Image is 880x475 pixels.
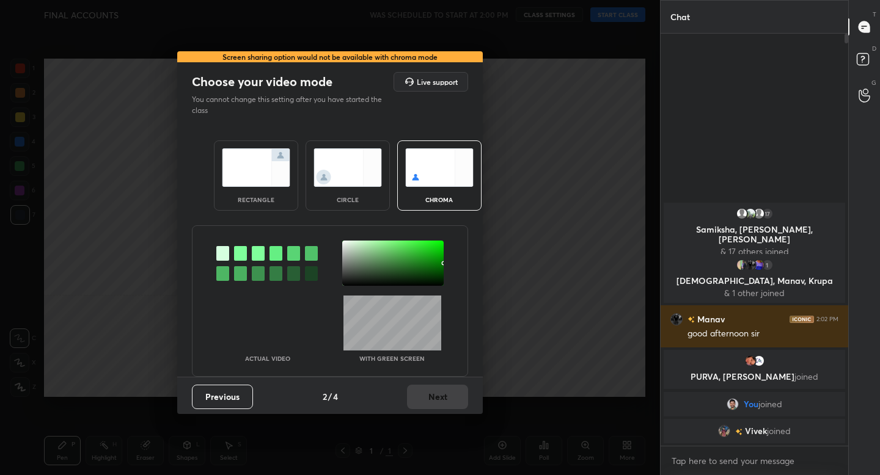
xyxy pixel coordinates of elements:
div: good afternoon sir [687,328,838,340]
img: 1ebc9903cf1c44a29e7bc285086513b0.jpg [727,398,739,410]
img: 83fb5db4a88a434985c4cc6ea88d96af.jpg [744,259,757,271]
div: rectangle [232,197,280,203]
div: circle [323,197,372,203]
img: a372934a5e7c4201b61f60f72c364f82.jpg [744,208,757,220]
p: D [872,44,876,53]
h4: / [328,390,332,403]
span: Vivek [745,426,767,436]
img: no-rating-badge.077c3623.svg [687,316,695,323]
p: T [873,10,876,19]
div: 17 [761,208,774,220]
h6: Manav [695,313,725,325]
img: chromaScreenIcon.c19ab0a0.svg [405,148,474,187]
p: & 17 others joined [671,247,838,256]
div: grid [661,200,848,446]
span: You [744,399,758,409]
h5: Live support [417,78,458,85]
img: b63c59914c8d407da4c5dd824ef77da4.jpg [753,355,765,367]
p: G [871,78,876,87]
div: 2:02 PM [816,316,838,323]
img: default.png [736,208,748,220]
p: & 1 other joined [671,288,838,298]
h4: 4 [333,390,338,403]
p: [DEMOGRAPHIC_DATA], Manav, Krupa [671,276,838,286]
p: Chat [661,1,700,33]
img: normalScreenIcon.ae25ed63.svg [222,148,290,187]
div: 1 [761,259,774,271]
img: 93674a53cbd54b25ad4945d795c22713.jpg [744,355,757,367]
img: ad4047ff7b414626837a6f128a8734e9.jpg [753,259,765,271]
img: default.png [753,208,765,220]
span: joined [758,399,782,409]
p: PURVA, [PERSON_NAME] [671,372,838,382]
img: 31989591884d4aaab70436b58bb1b71f.jpg [718,425,730,437]
p: Samiksha, [PERSON_NAME], [PERSON_NAME] [671,225,838,244]
h4: 2 [323,390,327,403]
p: Actual Video [245,355,290,361]
div: Screen sharing option would not be available with chroma mode [177,51,483,62]
img: circleScreenIcon.acc0effb.svg [313,148,382,187]
h2: Choose your video mode [192,74,332,90]
div: chroma [415,197,464,203]
img: no-rating-badge.077c3623.svg [735,429,743,435]
span: joined [767,426,791,436]
img: iconic-dark.1390631f.png [790,316,814,323]
p: With green screen [359,355,425,361]
button: Previous [192,385,253,409]
p: You cannot change this setting after you have started the class [192,94,390,116]
img: 3cff8d2ea62844fe93e184319b5c960a.jpg [736,259,748,271]
img: 83fb5db4a88a434985c4cc6ea88d96af.jpg [670,313,683,325]
span: joined [794,371,818,382]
